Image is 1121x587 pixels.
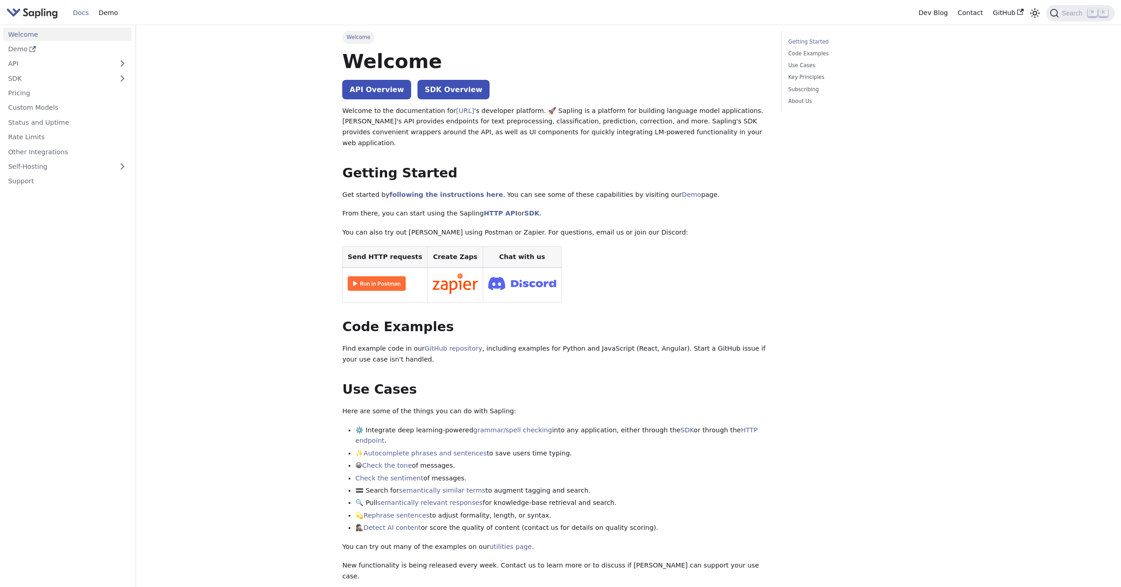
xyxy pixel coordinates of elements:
th: Create Zaps [427,246,483,268]
img: Run in Postman [348,276,406,291]
a: Support [3,175,131,188]
a: Check the tone [362,462,412,469]
a: GitHub [988,6,1028,20]
li: ⚙️ Integrate deep learning-powered into any application, either through the or through the . [355,425,768,447]
a: [URL] [456,107,474,114]
h1: Welcome [342,49,768,73]
a: Demo [94,6,123,20]
a: Demo [3,43,131,56]
a: Rephrase sentences [364,512,429,519]
a: SDK [680,426,694,434]
p: Get started by . You can see some of these capabilities by visiting our page. [342,190,768,201]
img: Sapling.ai [6,6,58,20]
a: About Us [788,97,911,106]
a: Other Integrations [3,145,131,158]
li: 🟰 Search for to augment tagging and search. [355,485,768,496]
p: Find example code in our , including examples for Python and JavaScript (React, Angular). Start a... [342,343,768,365]
a: SDK [524,210,539,217]
a: Custom Models [3,101,131,114]
a: Pricing [3,87,131,100]
a: Rate Limits [3,131,131,144]
li: of messages. [355,473,768,484]
a: SDK [3,72,113,85]
th: Chat with us [483,246,561,268]
a: following the instructions here [389,191,503,198]
a: utilities page [490,543,532,550]
p: You can also try out [PERSON_NAME] using Postman or Zapier. For questions, email us or join our D... [342,227,768,238]
p: New functionality is being released every week. Contact us to learn more or to discuss if [PERSON... [342,560,768,582]
a: Docs [68,6,94,20]
a: Code Examples [788,49,911,58]
span: Welcome [342,31,374,44]
kbd: ⌘ [1088,9,1097,17]
li: ✨ to save users time typing. [355,448,768,459]
a: Getting Started [788,38,911,46]
button: Search (Command+K) [1046,5,1114,21]
a: semantically relevant responses [377,499,483,506]
p: Welcome to the documentation for 's developer platform. 🚀 Sapling is a platform for building lang... [342,106,768,149]
a: Use Cases [788,61,911,70]
img: Join Discord [488,274,556,293]
a: Subscribing [788,85,911,94]
a: HTTP API [484,210,518,217]
a: GitHub repository [425,345,482,352]
kbd: K [1099,9,1108,17]
a: Dev Blog [913,6,952,20]
a: SDK Overview [417,80,490,99]
th: Send HTTP requests [343,246,427,268]
a: API [3,57,113,70]
h2: Code Examples [342,319,768,335]
a: Check the sentiment [355,474,423,482]
a: Autocomplete phrases and sentences [364,450,487,457]
li: 🕵🏽‍♀️ or score the quality of content (contact us for details on quality scoring). [355,523,768,533]
h2: Getting Started [342,165,768,181]
a: API Overview [342,80,411,99]
button: Switch between dark and light mode (currently light mode) [1029,6,1042,20]
button: Expand sidebar category 'API' [113,57,131,70]
p: You can try out many of the examples on our . [342,542,768,553]
a: grammar/spell checking [473,426,552,434]
a: Status and Uptime [3,116,131,129]
li: 🔍 Pull for knowledge-base retrieval and search. [355,498,768,509]
p: From there, you can start using the Sapling or . [342,208,768,219]
a: Detect AI content [364,524,421,531]
nav: Breadcrumbs [342,31,768,44]
a: Welcome [3,28,131,41]
a: Demo [682,191,701,198]
a: Self-Hosting [3,160,131,173]
span: Search [1059,10,1088,17]
p: Here are some of the things you can do with Sapling: [342,406,768,417]
a: Key Principles [788,73,911,82]
button: Expand sidebar category 'SDK' [113,72,131,85]
a: Contact [953,6,988,20]
h2: Use Cases [342,382,768,398]
img: Connect in Zapier [432,273,478,294]
a: Sapling.ai [6,6,61,20]
a: semantically similar terms [399,487,485,494]
li: 💫 to adjust formality, length, or syntax. [355,510,768,521]
li: 😀 of messages. [355,460,768,471]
